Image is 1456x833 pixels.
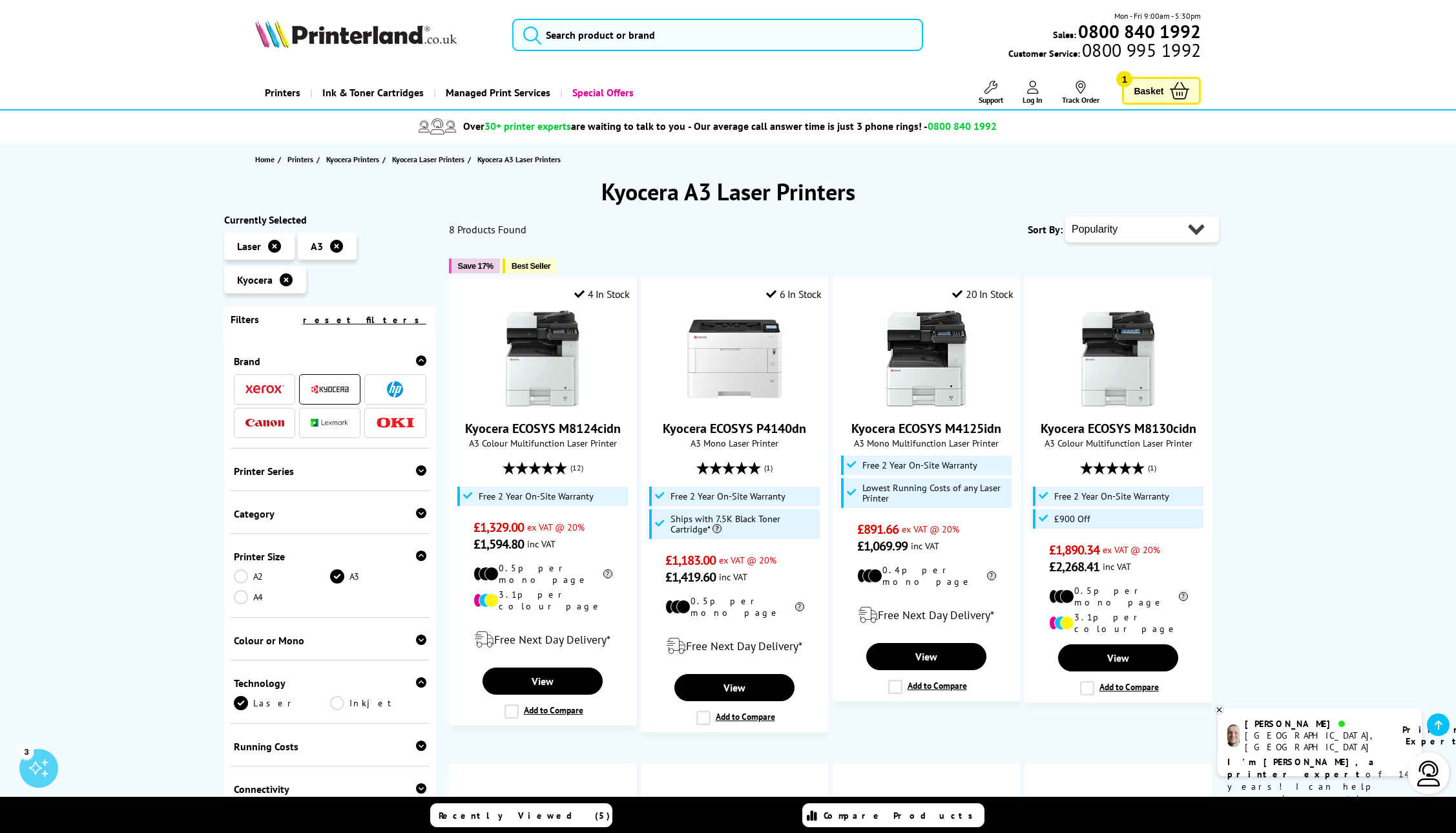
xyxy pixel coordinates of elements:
[840,597,1014,633] div: modal_delivery
[840,437,1014,449] span: A3 Mono Multifunction Laser Printer
[376,417,415,428] img: OKI
[494,397,591,410] a: Kyocera ECOSYS M8124cidn
[527,538,556,550] span: inc VAT
[1416,761,1442,786] img: user-headset-light.svg
[326,153,379,166] span: Kyocera Printers
[663,420,806,437] a: Kyocera ECOSYS P4140dn
[245,415,284,431] a: Canon
[878,310,975,407] img: Kyocera ECOSYS M4125idn
[311,415,349,431] a: Lexmark
[473,589,612,612] li: 3.1p per colour page
[473,536,525,553] span: £1,594.80
[449,223,526,236] span: 8 Products Found
[674,674,795,701] a: View
[719,554,776,566] span: ex VAT @ 20%
[376,415,415,431] a: OKI
[1062,81,1099,105] a: Track Order
[878,397,975,410] a: Kyocera ECOSYS M4125idn
[574,288,630,301] div: 4 In Stock
[392,153,468,166] a: Kyocera Laser Printers
[255,19,496,50] a: Printerland Logo
[1023,81,1043,105] a: Log In
[458,261,494,271] span: Save 17%
[671,491,785,501] span: Free 2 Year On-Site Warranty
[234,740,426,753] div: Running Costs
[1134,82,1163,100] span: Basket
[1053,28,1076,41] span: Sales:
[648,437,822,449] span: A3 Mono Laser Printer
[665,595,804,618] li: 0.5p per mono page
[1049,585,1188,608] li: 0.5p per mono page
[512,261,551,271] span: Best Seller
[330,696,426,710] a: Inkjet
[952,288,1013,301] div: 20 In Stock
[231,313,259,326] span: Filters
[1078,19,1201,43] b: 0800 840 1992
[234,355,426,368] div: Brand
[928,120,997,132] span: 0800 840 1992
[1049,542,1100,558] span: £1,890.34
[1227,756,1412,817] p: of 14 years! I can help you choose the right product
[1227,756,1378,780] b: I'm [PERSON_NAME], a printer expert
[1122,77,1201,105] a: Basket 1
[671,514,816,534] span: Ships with 7.5K Black Toner Cartridge*
[1080,681,1159,695] label: Add to Compare
[527,521,585,533] span: ex VAT @ 20%
[245,419,284,427] img: Canon
[504,704,583,719] label: Add to Compare
[512,19,923,51] input: Search product or brand
[245,381,284,397] a: Xerox
[473,562,612,585] li: 0.5p per mono page
[234,696,330,710] a: Laser
[1049,611,1188,635] li: 3.1p per colour page
[234,507,426,520] div: Category
[888,680,967,694] label: Add to Compare
[473,519,525,536] span: £1,329.00
[224,213,436,226] div: Currently Selected
[234,677,426,690] div: Technology
[310,76,433,109] a: Ink & Toner Cartridges
[503,258,557,273] button: Best Seller
[484,120,571,132] span: 30+ printer experts
[330,569,426,584] a: A3
[255,19,457,48] img: Printerland Logo
[311,385,349,394] img: Kyocera
[1227,724,1240,747] img: ashley-livechat.png
[1054,514,1090,524] span: £900 Off
[1076,25,1201,37] a: 0800 840 1992
[19,744,34,759] div: 3
[456,622,630,658] div: modal_delivery
[1245,718,1386,730] div: [PERSON_NAME]
[1041,420,1196,437] a: Kyocera ECOSYS M8130cidn
[1070,310,1167,407] img: Kyocera ECOSYS M8130cidn
[824,810,980,821] span: Compare Products
[1245,730,1386,753] div: [GEOGRAPHIC_DATA], [GEOGRAPHIC_DATA]
[665,552,716,569] span: £1,183.00
[255,76,310,109] a: Printers
[311,240,323,253] span: A3
[857,538,908,554] span: £1,069.99
[1058,644,1178,671] a: View
[465,420,621,437] a: Kyocera ECOSYS M8124cidn
[1103,560,1131,573] span: inc VAT
[648,628,822,664] div: modal_delivery
[463,120,685,132] span: Over are waiting to talk to you
[719,571,747,583] span: inc VAT
[430,803,612,827] a: Recently Viewed (5)
[688,120,997,132] span: - Our average call answer time is just 3 phone rings! -
[234,550,426,563] div: Printer Size
[764,456,773,480] span: (1)
[449,258,500,273] button: Save 17%
[1032,437,1205,449] span: A3 Colour Multifunction Laser Printer
[686,310,783,407] img: Kyocera ECOSYS P4140dn
[433,76,560,109] a: Managed Print Services
[255,153,278,166] a: Home
[234,783,426,796] div: Connectivity
[560,76,643,109] a: Special Offers
[237,240,261,253] span: Laser
[477,154,561,164] span: Kyocera A3 Laser Printers
[862,483,1008,503] span: Lowest Running Costs of any Laser Printer
[376,381,415,397] a: HP
[311,381,349,397] a: Kyocera
[234,590,330,604] a: A4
